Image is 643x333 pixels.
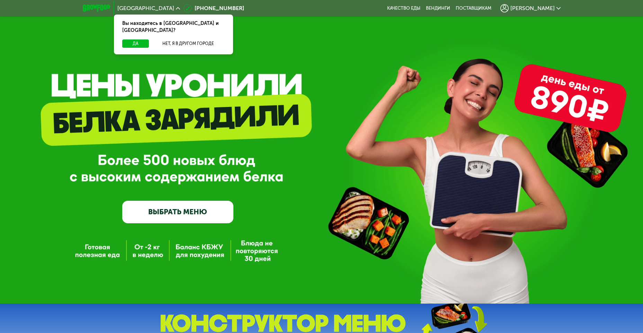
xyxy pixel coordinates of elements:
div: поставщикам [456,6,491,11]
div: Вы находитесь в [GEOGRAPHIC_DATA] и [GEOGRAPHIC_DATA]? [114,15,233,39]
button: Нет, я в другом городе [152,39,225,48]
a: Вендинги [426,6,450,11]
span: [GEOGRAPHIC_DATA] [117,6,174,11]
button: Да [122,39,149,48]
span: [PERSON_NAME] [510,6,555,11]
a: ВЫБРАТЬ МЕНЮ [122,201,233,223]
a: [PHONE_NUMBER] [184,4,244,12]
a: Качество еды [387,6,420,11]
